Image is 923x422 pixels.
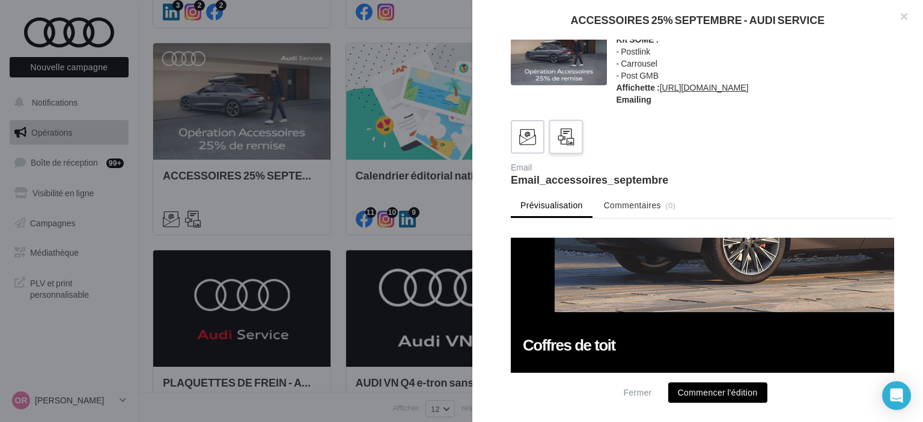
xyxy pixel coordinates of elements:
[617,34,885,106] div: - Postlink - Carrousel - Post GMB
[618,385,656,400] button: Fermer
[617,34,659,44] strong: Kit SOME :
[492,14,904,25] div: ACCESSOIRES 25% SEPTEMBRE - AUDI SERVICE
[617,82,660,92] strong: Affichette :
[511,163,698,172] div: Email
[617,94,651,104] strong: Emailing
[12,144,337,182] font: Emportez plus et optimisez l’espace intérieur grâce au coffre de toit. Spacieux et aérodynamique,...
[665,200,675,210] span: (0)
[511,174,698,185] div: Email_accessoires_septembre
[12,98,105,116] font: Coffres de toit
[882,381,911,410] div: Open Intercom Messenger
[668,382,767,403] button: Commencer l'édition
[660,82,749,92] a: [URL][DOMAIN_NAME]
[604,199,661,211] span: Commentaires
